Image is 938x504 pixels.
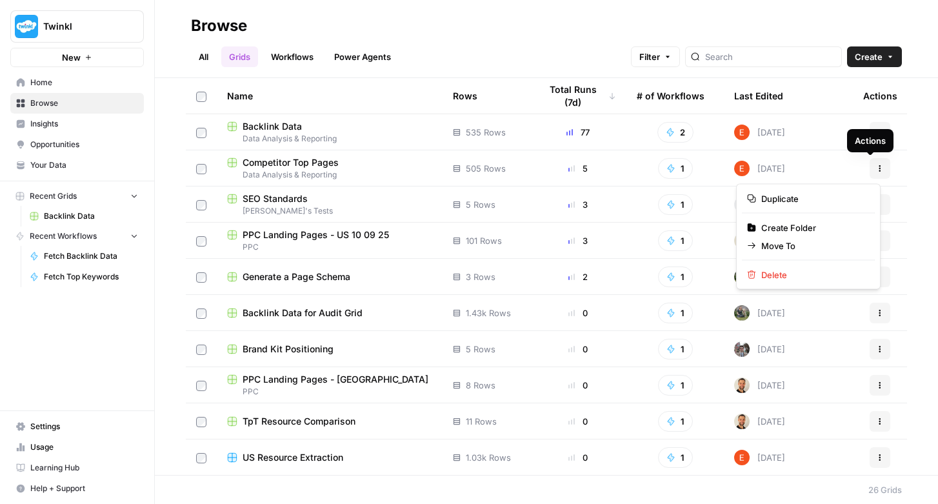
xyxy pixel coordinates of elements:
div: Actions [863,78,897,114]
div: [DATE] [734,125,785,140]
span: Competitor Top Pages [243,156,339,169]
a: Your Data [10,155,144,176]
div: [DATE] [734,269,785,285]
div: [DATE] [734,414,785,429]
span: PPC Landing Pages - [GEOGRAPHIC_DATA] [243,373,428,386]
span: 505 Rows [466,162,506,175]
img: ggqkytmprpadj6gr8422u7b6ymfp [734,414,750,429]
button: 1 [658,158,693,179]
div: 0 [540,343,616,356]
span: [PERSON_NAME]'s Tests [227,205,432,217]
a: Backlink Data for Audit Grid [227,307,432,319]
button: Recent Grids [10,186,144,206]
span: US Resource Extraction [243,451,343,464]
div: Total Runs (7d) [540,78,616,114]
span: Recent Grids [30,190,77,202]
a: Fetch Backlink Data [24,246,144,267]
span: 1.43k Rows [466,307,511,319]
span: Backlink Data [243,120,302,133]
div: 0 [540,451,616,464]
span: 8 Rows [466,379,495,392]
div: Last Edited [734,78,783,114]
span: Fetch Top Keywords [44,271,138,283]
span: Opportunities [30,139,138,150]
button: 1 [658,267,693,287]
span: Settings [30,421,138,432]
div: [DATE] [734,305,785,321]
span: Fetch Backlink Data [44,250,138,262]
div: [DATE] [734,197,785,212]
a: Brand Kit Positioning [227,343,432,356]
a: Usage [10,437,144,458]
button: Workspace: Twinkl [10,10,144,43]
a: Backlink Data [24,206,144,227]
img: 5rjaoe5bq89bhl67ztm0su0fb5a8 [734,269,750,285]
div: 0 [540,379,616,392]
div: Name [227,78,432,114]
span: Create [855,50,883,63]
a: All [191,46,216,67]
span: Duplicate [761,192,864,205]
span: Home [30,77,138,88]
div: Rows [453,78,477,114]
a: PPC Landing Pages - US 10 09 25PPC [227,228,432,253]
a: Insights [10,114,144,134]
img: 8y9pl6iujm21he1dbx14kgzmrglr [734,161,750,176]
div: [DATE] [734,378,785,393]
div: 3 [540,198,616,211]
span: 5 Rows [466,343,495,356]
div: 3 [540,234,616,247]
span: PPC [227,241,432,253]
a: Competitor Top PagesData Analysis & Reporting [227,156,432,181]
span: Your Data [30,159,138,171]
img: 8y9pl6iujm21he1dbx14kgzmrglr [734,450,750,465]
span: Insights [30,118,138,130]
div: [DATE] [734,161,785,176]
a: Home [10,72,144,93]
span: Help + Support [30,483,138,494]
div: 0 [540,415,616,428]
span: 101 Rows [466,234,502,247]
span: Delete [761,268,864,281]
a: SEO Standards[PERSON_NAME]'s Tests [227,192,432,217]
button: Help + Support [10,478,144,499]
span: New [62,51,81,64]
a: Opportunities [10,134,144,155]
button: New [10,48,144,67]
div: [DATE] [734,450,785,465]
span: Data Analysis & Reporting [227,133,432,145]
a: Workflows [263,46,321,67]
a: Browse [10,93,144,114]
button: Recent Workflows [10,227,144,246]
a: Backlink DataData Analysis & Reporting [227,120,432,145]
span: Data Analysis & Reporting [227,169,432,181]
img: a2mlt6f1nb2jhzcjxsuraj5rj4vi [734,341,750,357]
span: Generate a Page Schema [243,270,350,283]
a: Settings [10,416,144,437]
button: 2 [657,122,694,143]
div: 5 [540,162,616,175]
button: Filter [631,46,680,67]
button: 1 [658,303,693,323]
div: [DATE] [734,341,785,357]
button: 1 [658,194,693,215]
img: Twinkl Logo [15,15,38,38]
div: 26 Grids [868,483,902,496]
input: Search [705,50,836,63]
a: US Resource Extraction [227,451,432,464]
span: Brand Kit Positioning [243,343,334,356]
span: Filter [639,50,660,63]
a: Grids [221,46,258,67]
a: PPC Landing Pages - [GEOGRAPHIC_DATA]PPC [227,373,432,398]
a: Generate a Page Schema [227,270,432,283]
span: 3 Rows [466,270,495,283]
button: 1 [658,375,693,396]
span: Move To [761,239,864,252]
a: Learning Hub [10,458,144,478]
div: Browse [191,15,247,36]
button: Create [847,46,902,67]
span: 5 Rows [466,198,495,211]
a: Fetch Top Keywords [24,267,144,287]
span: Recent Workflows [30,230,97,242]
span: SEO Standards [243,192,308,205]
